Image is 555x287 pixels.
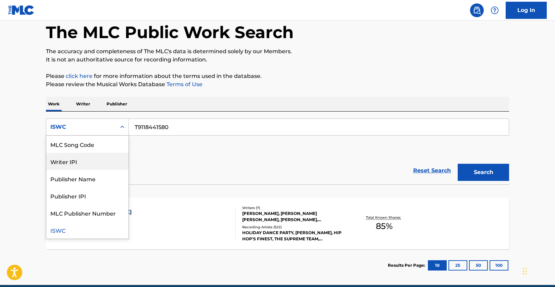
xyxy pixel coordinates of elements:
[366,215,403,220] p: Total Known Shares:
[376,220,393,232] span: 85 %
[458,164,509,181] button: Search
[46,97,62,111] p: Work
[46,136,128,153] div: MLC Song Code
[428,260,447,271] button: 10
[388,262,427,268] p: Results Per Page:
[490,260,508,271] button: 100
[50,123,112,131] div: ISWC
[74,97,92,111] p: Writer
[448,260,467,271] button: 25
[242,210,346,223] div: [PERSON_NAME], [PERSON_NAME] [PERSON_NAME], [PERSON_NAME], [PERSON_NAME], TERIUS [PERSON_NAME] [P...
[488,3,502,17] div: Help
[46,56,509,64] p: It is not an authoritative source for recording information.
[506,2,547,19] a: Log In
[104,97,129,111] p: Publisher
[521,254,555,287] iframe: Chat Widget
[46,204,128,221] div: MLC Publisher Number
[46,80,509,89] p: Please review the Musical Works Database
[46,22,294,43] h1: The MLC Public Work Search
[242,230,346,242] div: HOLIDAY DANCE PARTY, [PERSON_NAME], HIP HOP'S FINEST, THE SUPREME TEAM, [PERSON_NAME] WALKING
[46,198,509,249] a: BIRTHDAY CAKE (REMIX)MLC Song Code:B7471AISWC:T9118441580Writers (7)[PERSON_NAME], [PERSON_NAME] ...
[66,73,92,79] a: click here
[46,118,509,184] form: Search Form
[46,187,128,204] div: Publisher IPI
[470,3,484,17] a: Public Search
[491,6,499,14] img: help
[46,47,509,56] p: The accuracy and completeness of The MLC's data is determined solely by our Members.
[46,153,128,170] div: Writer IPI
[469,260,488,271] button: 50
[46,72,509,80] p: Please for more information about the terms used in the database.
[242,205,346,210] div: Writers ( 7 )
[242,225,346,230] div: Recording Artists ( 522 )
[165,81,202,88] a: Terms of Use
[523,261,527,282] div: Drag
[46,170,128,187] div: Publisher Name
[410,163,454,178] a: Reset Search
[8,5,35,15] img: MLC Logo
[473,6,481,14] img: search
[46,221,128,239] div: ISWC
